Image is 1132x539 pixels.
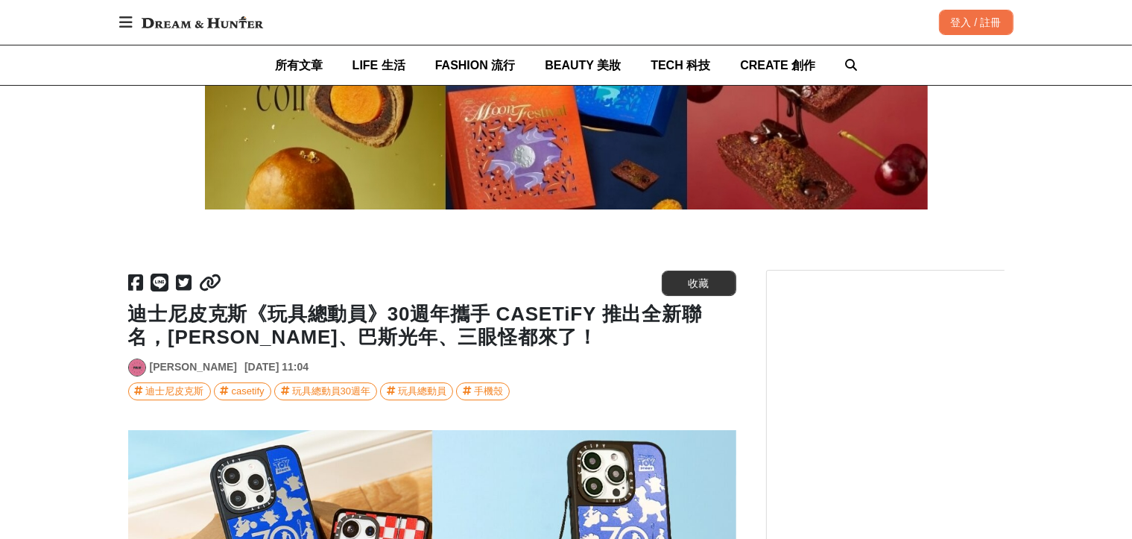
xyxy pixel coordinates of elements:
div: casetify [232,383,265,400]
span: FASHION 流行 [435,59,516,72]
a: BEAUTY 美妝 [545,45,621,85]
span: BEAUTY 美妝 [545,59,621,72]
a: FASHION 流行 [435,45,516,85]
a: 手機殼 [456,382,510,400]
div: 玩具總動員 [398,383,446,400]
div: [DATE] 11:04 [244,359,309,375]
a: 迪士尼皮克斯 [128,382,211,400]
a: TECH 科技 [651,45,710,85]
h1: 迪士尼皮克斯《玩具總動員》30週年攜手 CASETiFY 推出全新聯名，[PERSON_NAME]、巴斯光年、三眼怪都來了！ [128,303,736,349]
a: CREATE 創作 [740,45,815,85]
a: LIFE 生活 [352,45,405,85]
span: CREATE 創作 [740,59,815,72]
span: LIFE 生活 [352,59,405,72]
div: 玩具總動員30週年 [292,383,370,400]
a: 所有文章 [275,45,323,85]
button: 收藏 [662,271,736,296]
a: [PERSON_NAME] [150,359,237,375]
span: 所有文章 [275,59,323,72]
img: Dream & Hunter [134,9,271,36]
img: Avatar [129,359,145,376]
a: Avatar [128,359,146,376]
a: 玩具總動員30週年 [274,382,377,400]
div: 手機殼 [474,383,503,400]
span: TECH 科技 [651,59,710,72]
a: casetify [214,382,271,400]
a: 玩具總動員 [380,382,453,400]
div: 迪士尼皮克斯 [146,383,204,400]
div: 登入 / 註冊 [939,10,1014,35]
img: 2025中秋禮盒推薦：除了傳統月餅，金箔蛋黃酥、冰淇淋月餅、瑪德蓮與費南雪禮盒...讓你送出精緻奢華感 [205,23,928,209]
